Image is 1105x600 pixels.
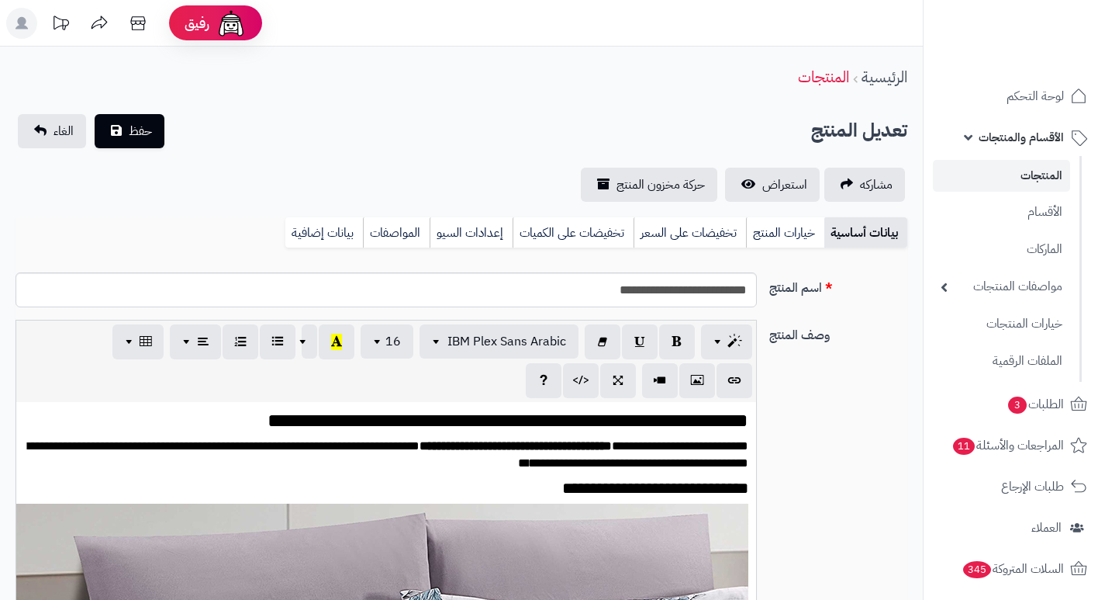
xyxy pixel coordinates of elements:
[824,217,907,248] a: بيانات أساسية
[933,550,1096,588] a: السلات المتروكة345
[746,217,824,248] a: خيارات المنتج
[862,65,907,88] a: الرئيسية
[95,114,164,148] button: حفظ
[933,196,1070,229] a: الأقسام
[385,332,401,351] span: 16
[363,217,430,248] a: المواصفات
[762,175,807,194] span: استعراض
[933,307,1070,341] a: خيارات المنتجات
[41,8,80,43] a: تحديثات المنصة
[447,332,566,351] span: IBM Plex Sans Arabic
[1000,35,1090,68] img: logo-2.png
[285,217,363,248] a: بيانات إضافية
[860,175,893,194] span: مشاركه
[933,233,1070,266] a: الماركات
[361,324,413,359] button: 16
[725,168,820,202] a: استعراض
[1007,85,1064,107] span: لوحة التحكم
[763,320,913,345] label: وصف المنتج
[953,437,975,454] span: 11
[933,427,1096,464] a: المراجعات والأسئلة11
[18,114,86,148] a: الغاء
[1008,396,1027,413] span: 3
[634,217,746,248] a: تخفيضات على السعر
[962,558,1064,580] span: السلات المتروكة
[581,168,717,202] a: حركة مخزون المنتج
[963,560,992,577] span: 345
[54,122,74,140] span: الغاء
[1007,394,1064,415] span: الطلبات
[763,272,913,297] label: اسم المنتج
[129,122,152,140] span: حفظ
[1031,517,1062,539] span: العملاء
[185,14,209,33] span: رفيق
[933,270,1070,303] a: مواصفات المنتجات
[216,8,247,39] img: ai-face.png
[933,468,1096,505] a: طلبات الإرجاع
[798,65,849,88] a: المنتجات
[811,115,907,147] h2: تعديل المنتج
[513,217,634,248] a: تخفيضات على الكميات
[951,435,1064,456] span: المراجعات والأسئلة
[616,175,705,194] span: حركة مخزون المنتج
[430,217,513,248] a: إعدادات السيو
[979,127,1064,148] span: الأقسام والمنتجات
[933,386,1096,423] a: الطلبات3
[933,78,1096,115] a: لوحة التحكم
[933,345,1070,378] a: الملفات الرقمية
[933,509,1096,546] a: العملاء
[824,168,905,202] a: مشاركه
[1001,476,1064,498] span: طلبات الإرجاع
[420,324,578,359] button: IBM Plex Sans Arabic
[933,160,1070,192] a: المنتجات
